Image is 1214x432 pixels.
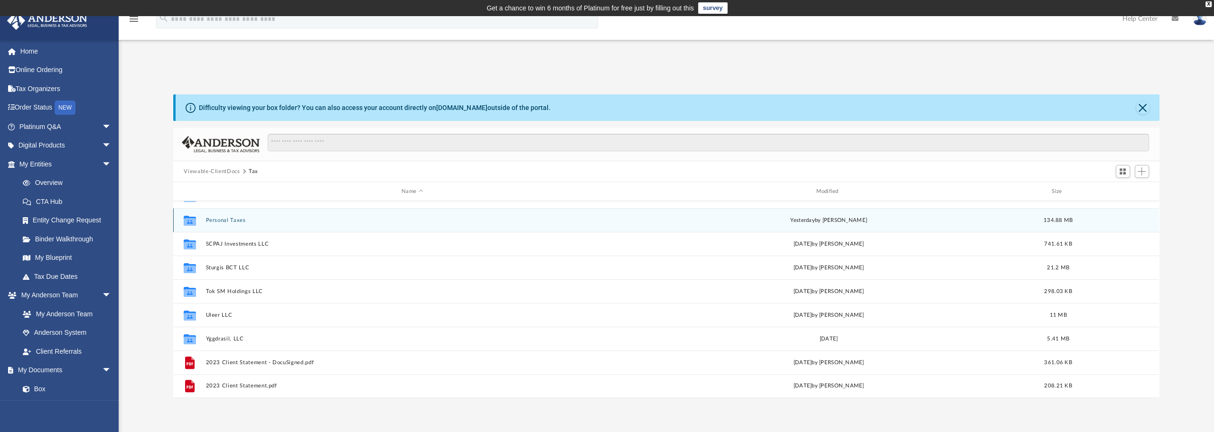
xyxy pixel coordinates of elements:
[206,359,618,366] button: 2023 Client Statement - DocuSigned.pdf
[7,98,126,118] a: Order StatusNEW
[13,342,121,361] a: Client Referrals
[128,18,140,25] a: menu
[698,2,728,14] a: survey
[159,13,169,23] i: search
[13,248,121,267] a: My Blueprint
[1135,165,1149,178] button: Add
[1082,187,1148,196] div: id
[7,155,126,174] a: My Entitiesarrow_drop_down
[102,136,121,156] span: arrow_drop_down
[4,11,90,30] img: Anderson Advisors Platinum Portal
[623,335,1035,343] div: [DATE]
[1193,12,1207,26] img: User Pic
[1047,265,1069,270] span: 21.2 MB
[623,382,1035,390] div: [DATE] by [PERSON_NAME]
[13,174,126,193] a: Overview
[206,336,618,342] button: Yggdrasil, LLC
[177,187,201,196] div: id
[13,323,121,342] a: Anderson System
[1116,165,1130,178] button: Switch to Grid View
[791,218,815,223] span: yesterday
[13,398,121,417] a: Meeting Minutes
[206,383,618,389] button: 2023 Client Statement.pdf
[7,61,126,80] a: Online Ordering
[1205,1,1212,7] div: close
[268,134,1149,152] input: Search files and folders
[206,288,618,294] button: Tok SM Holdings LLC
[102,155,121,174] span: arrow_drop_down
[7,79,126,98] a: Tax Organizers
[1050,313,1067,318] span: 11 MB
[206,312,618,318] button: Uleer LLC
[622,187,1035,196] div: Modified
[7,117,126,136] a: Platinum Q&Aarrow_drop_down
[1045,241,1072,247] span: 741.61 KB
[13,192,126,211] a: CTA Hub
[13,211,126,230] a: Entity Change Request
[623,264,1035,272] div: [DATE] by [PERSON_NAME]
[13,304,116,323] a: My Anderson Team
[199,103,550,113] div: Difficulty viewing your box folder? You can also access your account directly on outside of the p...
[102,117,121,137] span: arrow_drop_down
[13,230,126,248] a: Binder Walkthrough
[623,216,1035,225] div: by [PERSON_NAME]
[486,2,694,14] div: Get a chance to win 6 months of Platinum for free just by filling out this
[205,187,618,196] div: Name
[249,167,258,176] button: Tax
[436,104,487,111] a: [DOMAIN_NAME]
[128,13,140,25] i: menu
[623,287,1035,296] div: [DATE] by [PERSON_NAME]
[7,136,126,155] a: Digital Productsarrow_drop_down
[1045,289,1072,294] span: 298.03 KB
[206,241,618,247] button: SCPAJ Investments LLC
[13,267,126,286] a: Tax Due Dates
[206,265,618,271] button: Sturgis BCT LLC
[1045,383,1072,388] span: 208.21 KB
[7,361,121,380] a: My Documentsarrow_drop_down
[7,42,126,61] a: Home
[206,217,618,223] button: Personal Taxes
[13,379,116,398] a: Box
[1045,360,1072,365] span: 361.06 KB
[1044,218,1073,223] span: 134.88 MB
[102,286,121,305] span: arrow_drop_down
[55,101,75,115] div: NEW
[184,167,240,176] button: Viewable-ClientDocs
[1136,101,1149,114] button: Close
[1047,336,1069,341] span: 5.41 MB
[623,240,1035,248] div: [DATE] by [PERSON_NAME]
[623,311,1035,320] div: [DATE] by [PERSON_NAME]
[102,361,121,380] span: arrow_drop_down
[623,358,1035,367] div: [DATE] by [PERSON_NAME]
[173,201,1159,398] div: grid
[7,286,121,305] a: My Anderson Teamarrow_drop_down
[1039,187,1077,196] div: Size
